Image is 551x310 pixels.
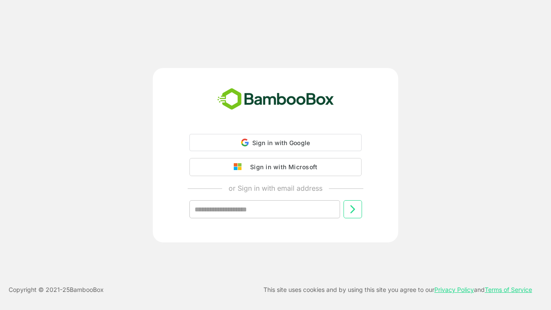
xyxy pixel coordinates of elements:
img: bamboobox [213,85,339,114]
div: Sign in with Google [189,134,362,151]
div: Sign in with Microsoft [246,161,317,173]
span: Sign in with Google [252,139,310,146]
a: Privacy Policy [434,286,474,293]
p: Copyright © 2021- 25 BambooBox [9,285,104,295]
img: google [234,163,246,171]
p: or Sign in with email address [229,183,322,193]
button: Sign in with Microsoft [189,158,362,176]
p: This site uses cookies and by using this site you agree to our and [263,285,532,295]
a: Terms of Service [485,286,532,293]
